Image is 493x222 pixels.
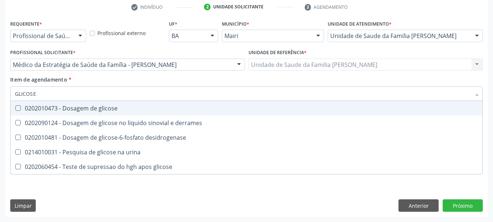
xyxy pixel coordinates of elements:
[224,32,309,39] span: Mairi
[172,32,203,39] span: BA
[15,86,471,101] input: Buscar por procedimentos
[10,18,42,30] label: Requerente
[15,105,478,111] div: 0202010473 - Dosagem de glicose
[10,199,36,212] button: Limpar
[398,199,439,212] button: Anterior
[15,135,478,140] div: 0202010481 - Dosagem de glicose-6-fosfato desidrogenase
[10,47,76,59] label: Profissional Solicitante
[15,149,478,155] div: 0214010031 - Pesquisa de glicose na urina
[169,18,177,30] label: UF
[13,61,230,68] span: Médico da Estratégia de Saúde da Família - [PERSON_NAME]
[222,18,249,30] label: Município
[204,4,211,10] div: 2
[15,120,478,126] div: 0202090124 - Dosagem de glicose no liquido sinovial e derrames
[97,29,146,37] label: Profissional externo
[443,199,483,212] button: Próximo
[13,32,71,39] span: Profissional de Saúde
[10,76,67,83] span: Item de agendamento
[213,4,263,10] div: Unidade solicitante
[249,47,307,59] label: Unidade de referência
[15,164,478,170] div: 0202060454 - Teste de supressao do hgh apos glicose
[330,32,468,39] span: Unidade de Saude da Familia [PERSON_NAME]
[328,18,392,30] label: Unidade de atendimento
